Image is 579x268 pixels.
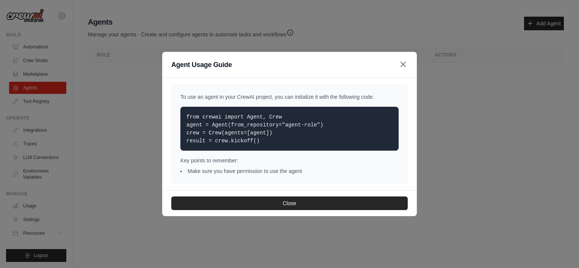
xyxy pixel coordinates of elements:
[180,167,399,175] li: Make sure you have permission to use the agent
[180,157,399,164] p: Key points to remember:
[180,93,399,101] p: To use an agent in your CrewAI project, you can initialize it with the following code:
[171,196,408,210] button: Close
[171,59,232,70] h3: Agent Usage Guide
[186,114,323,144] code: from crewai import Agent, Crew agent = Agent(from_repository="agent-role") crew = Crew(agents=[ag...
